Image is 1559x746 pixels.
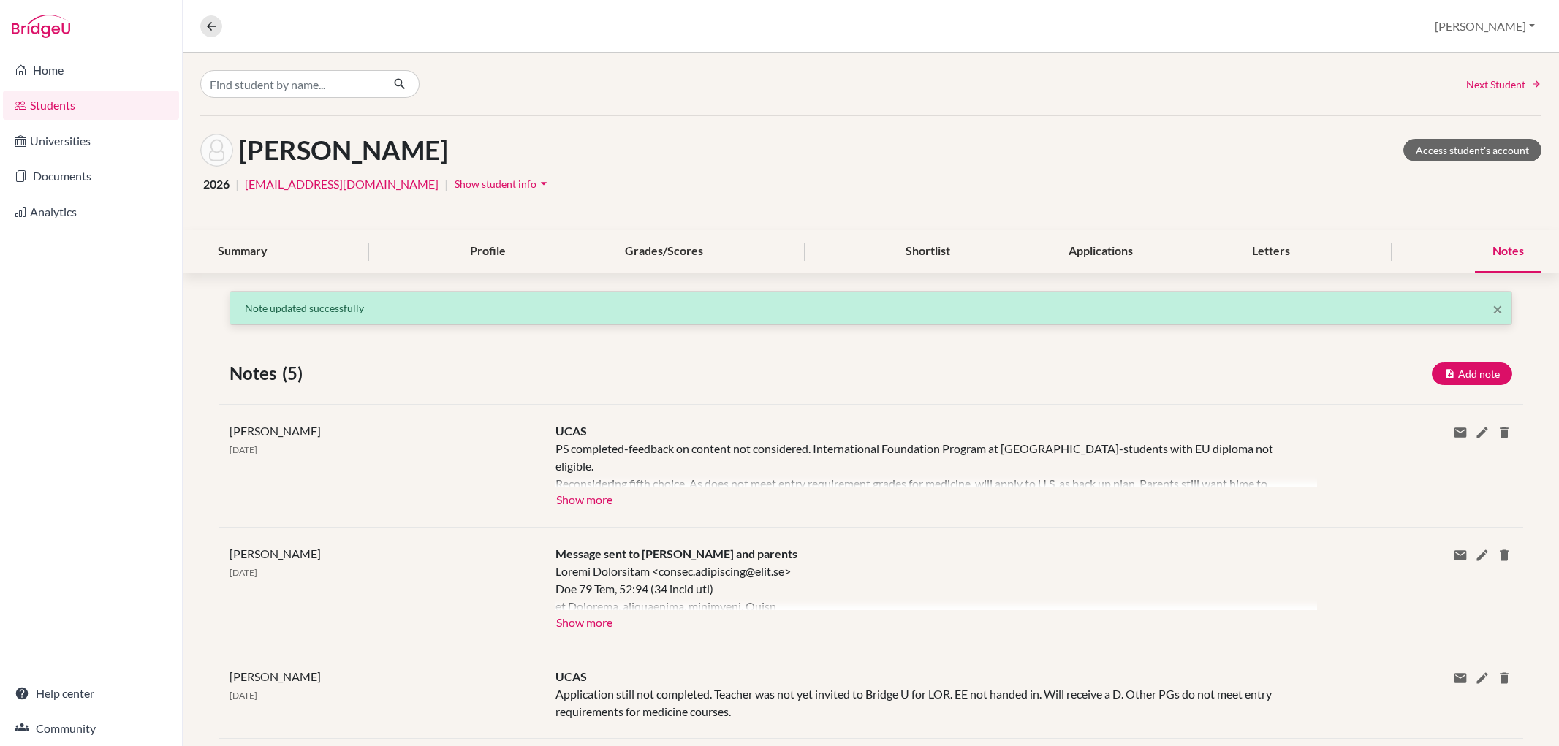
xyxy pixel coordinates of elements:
div: Application still not completed. Teacher was not yet invited to Bridge U for LOR. EE not handed i... [545,668,1305,720]
a: Access student's account [1403,139,1541,161]
a: Analytics [3,197,179,227]
span: [DATE] [230,690,257,701]
button: [PERSON_NAME] [1428,12,1541,40]
span: UCAS [555,669,587,683]
a: Universities [3,126,179,156]
span: [PERSON_NAME] [230,547,321,560]
i: arrow_drop_down [536,176,551,191]
span: [PERSON_NAME] [230,669,321,683]
span: 2026 [203,175,230,193]
button: Show more [555,610,613,632]
a: Next Student [1466,77,1541,92]
button: Show student infoarrow_drop_down [454,172,552,195]
a: Community [3,714,179,743]
span: | [444,175,448,193]
span: | [235,175,239,193]
div: PS completed-feedback on content not considered. International Foundation Program at [GEOGRAPHIC_... [555,440,1294,487]
span: (5) [282,360,308,387]
span: Show student info [455,178,536,190]
span: [PERSON_NAME] [230,424,321,438]
img: Bridge-U [12,15,70,38]
span: Next Student [1466,77,1525,92]
img: Hyungeon Chung's avatar [200,134,233,167]
span: Message sent to [PERSON_NAME] and parents [555,547,797,560]
span: UCAS [555,424,587,438]
input: Find student by name... [200,70,382,98]
button: Close [1492,300,1503,318]
div: Loremi Dolorsitam <consec.adipiscing@elit.se> Doe 79 Tem, 52:94 (34 incid utl) et Dolorema, aliqu... [555,563,1294,610]
div: Summary [200,230,285,273]
a: Documents [3,161,179,191]
a: Home [3,56,179,85]
span: [DATE] [230,567,257,578]
button: Add note [1432,362,1512,385]
span: [DATE] [230,444,257,455]
div: Letters [1234,230,1308,273]
div: Notes [1475,230,1541,273]
div: Applications [1051,230,1150,273]
a: Help center [3,679,179,708]
button: Show more [555,487,613,509]
a: Students [3,91,179,120]
a: [EMAIL_ADDRESS][DOMAIN_NAME] [245,175,439,193]
h1: [PERSON_NAME] [239,134,448,166]
div: Shortlist [888,230,968,273]
p: Note updated successfully [245,300,1497,316]
div: Profile [452,230,523,273]
div: Grades/Scores [607,230,721,273]
span: × [1492,298,1503,319]
span: Notes [230,360,282,387]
